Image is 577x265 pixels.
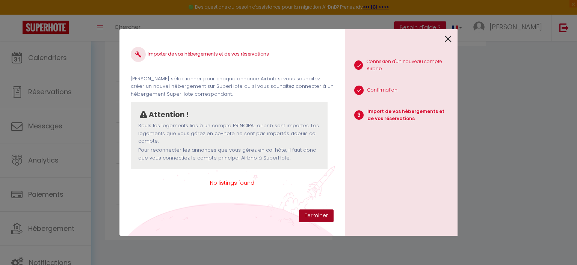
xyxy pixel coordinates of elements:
p: Pour reconnecter les annonces que vous gérez en co-hôte, il faut donc que vous connectiez le comp... [138,146,320,162]
p: Confirmation [367,87,397,94]
p: [PERSON_NAME] sélectionner pour chaque annonce Airbnb si vous souhaitez créer un nouvel hébergeme... [131,75,334,98]
p: Attention ! [149,109,189,120]
p: Import de vos hébergements et de vos réservations [367,108,452,122]
span: No listings found [131,179,334,187]
h4: Importer de vos hébergements et de vos réservations [131,47,334,62]
button: Terminer [299,209,334,222]
span: 3 [354,110,364,120]
p: Connexion d'un nouveau compte Airbnb [367,58,452,72]
p: Seuls les logements liés à un compte PRINCIPAL airbnb sont importés. Les logements que vous gérez... [138,122,320,145]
